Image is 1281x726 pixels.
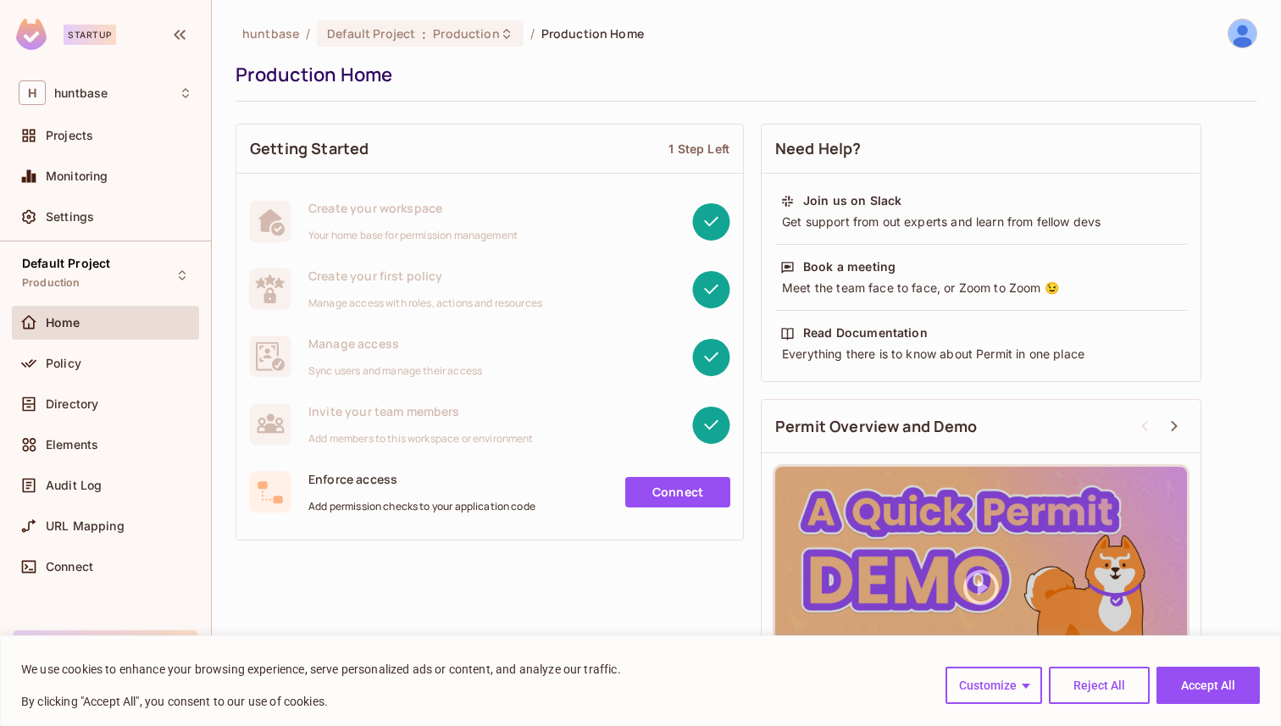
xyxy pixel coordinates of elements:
span: Projects [46,129,93,142]
p: By clicking "Accept All", you consent to our use of cookies. [21,691,621,712]
span: : [421,27,427,41]
li: / [530,25,535,42]
span: Add permission checks to your application code [308,500,535,513]
p: We use cookies to enhance your browsing experience, serve personalized ads or content, and analyz... [21,659,621,679]
div: Everything there is to know about Permit in one place [780,346,1182,363]
span: Elements [46,438,98,452]
span: Permit Overview and Demo [775,416,978,437]
li: / [306,25,310,42]
span: the active workspace [242,25,299,42]
span: Enforce access [308,471,535,487]
span: Audit Log [46,479,102,492]
img: SReyMgAAAABJRU5ErkJggg== [16,19,47,50]
span: Default Project [327,25,415,42]
button: Upgrade [14,630,197,657]
button: Accept All [1156,667,1260,704]
button: Customize [945,667,1042,704]
button: Reject All [1049,667,1150,704]
div: Book a meeting [803,258,896,275]
span: Manage access [308,335,482,352]
span: Policy [46,357,81,370]
div: Production Home [236,62,1249,87]
span: Add members to this workspace or environment [308,432,534,446]
span: Connect [46,560,93,574]
span: Manage access with roles, actions and resources [308,296,542,310]
span: Monitoring [46,169,108,183]
div: Read Documentation [803,324,928,341]
div: Meet the team face to face, or Zoom to Zoom 😉 [780,280,1182,296]
span: Need Help? [775,138,862,159]
div: Join us on Slack [803,192,901,209]
span: URL Mapping [46,519,125,533]
span: Invite your team members [308,403,534,419]
span: Default Project [22,257,110,270]
div: Startup [64,25,116,45]
span: H [19,80,46,105]
span: Create your workspace [308,200,518,216]
span: Create your first policy [308,268,542,284]
a: Connect [625,477,730,507]
span: Directory [46,397,98,411]
span: Settings [46,210,94,224]
span: Sync users and manage their access [308,364,482,378]
img: Tyler Oliver [1228,19,1256,47]
span: Workspace: huntbase [54,86,108,100]
div: 1 Step Left [668,141,729,157]
span: Production [22,276,80,290]
span: Getting Started [250,138,369,159]
span: Production Home [541,25,644,42]
span: Home [46,316,80,330]
span: Production [433,25,499,42]
span: Your home base for permission management [308,229,518,242]
div: Get support from out experts and learn from fellow devs [780,213,1182,230]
